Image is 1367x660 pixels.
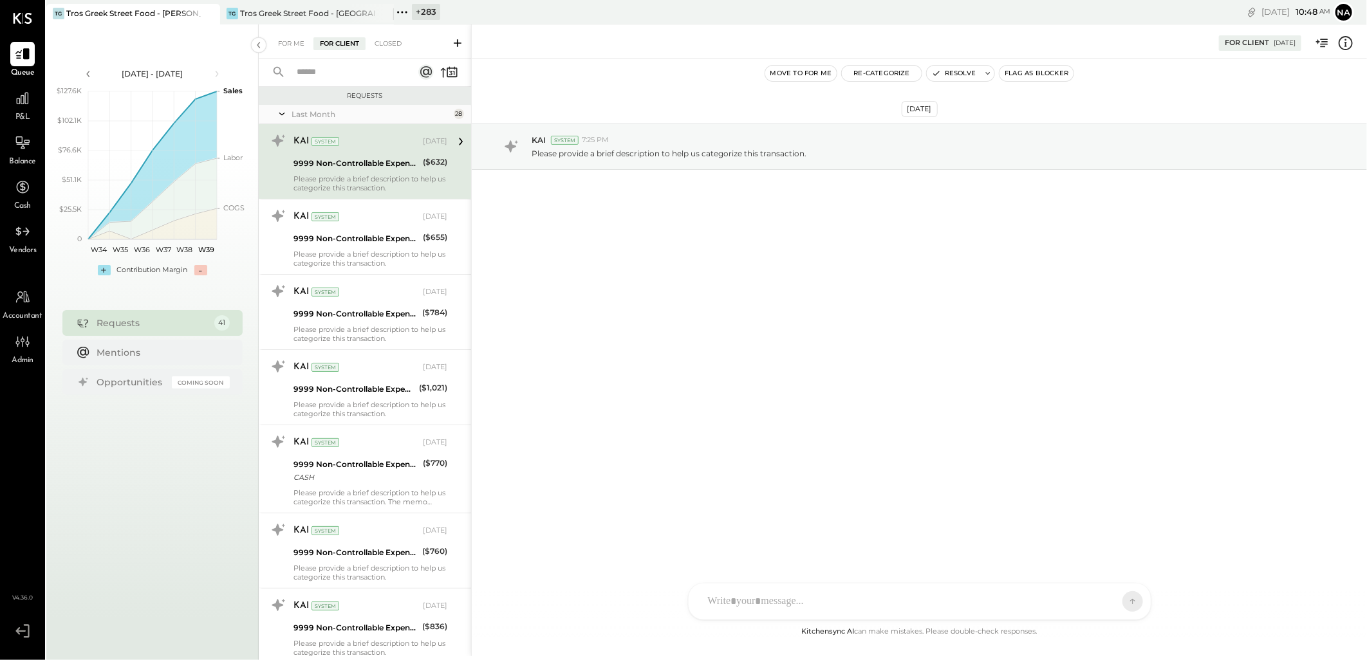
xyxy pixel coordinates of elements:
[194,265,207,275] div: -
[98,265,111,275] div: +
[1,329,44,367] a: Admin
[422,306,447,319] div: ($784)
[293,621,418,634] div: 9999 Non-Controllable Expenses:Other Income and Expenses:To Be Classified P&L
[423,136,447,147] div: [DATE]
[293,458,419,471] div: 9999 Non-Controllable Expenses:Other Income and Expenses:To Be Classified P&L
[293,546,418,559] div: 9999 Non-Controllable Expenses:Other Income and Expenses:To Be Classified P&L
[98,68,207,79] div: [DATE] - [DATE]
[265,91,465,100] div: Requests
[1261,6,1330,18] div: [DATE]
[582,135,609,145] span: 7:25 PM
[312,137,339,146] div: System
[1,42,44,79] a: Queue
[842,66,922,81] button: Re-Categorize
[59,205,82,214] text: $25.5K
[293,135,309,148] div: KAI
[293,286,309,298] div: KAI
[15,112,30,124] span: P&L
[172,376,230,389] div: Coming Soon
[1,175,44,212] a: Cash
[293,307,418,320] div: 9999 Non-Controllable Expenses:Other Income and Expenses:To Be Classified P&L
[293,639,447,657] div: Please provide a brief description to help us categorize this transaction.
[11,68,35,79] span: Queue
[1,219,44,257] a: Vendors
[293,436,309,449] div: KAI
[423,362,447,372] div: [DATE]
[133,245,149,254] text: W36
[198,245,214,254] text: W39
[155,245,171,254] text: W37
[423,212,447,222] div: [DATE]
[58,145,82,154] text: $76.6K
[293,157,419,170] div: 9999 Non-Controllable Expenses:Other Income and Expenses:To Be Classified P&L
[57,116,82,125] text: $102.1K
[551,136,579,145] div: System
[91,245,107,254] text: W34
[1,131,44,168] a: Balance
[293,488,447,506] div: Please provide a brief description to help us categorize this transaction. The memo might be help...
[765,66,837,81] button: Move to for me
[77,234,82,243] text: 0
[9,156,36,168] span: Balance
[1334,2,1354,23] button: Na
[97,346,223,359] div: Mentions
[293,174,447,192] div: Please provide a brief description to help us categorize this transaction.
[272,37,311,50] div: For Me
[423,287,447,297] div: [DATE]
[214,315,230,331] div: 41
[532,134,546,145] span: KAI
[927,66,981,81] button: Resolve
[66,8,201,19] div: Tros Greek Street Food - [PERSON_NAME]
[293,400,447,418] div: Please provide a brief description to help us categorize this transaction.
[412,4,440,20] div: + 283
[368,37,408,50] div: Closed
[12,355,33,367] span: Admin
[312,526,339,535] div: System
[9,245,37,257] span: Vendors
[1274,39,1296,48] div: [DATE]
[3,311,42,322] span: Accountant
[293,383,415,396] div: 9999 Non-Controllable Expenses:Other Income and Expenses:To Be Classified P&L
[293,600,309,612] div: KAI
[97,316,208,329] div: Requests
[1000,66,1074,81] button: Flag as Blocker
[1245,5,1258,19] div: copy link
[293,250,447,268] div: Please provide a brief description to help us categorize this transaction.
[57,86,82,95] text: $127.6K
[423,437,447,448] div: [DATE]
[293,210,309,223] div: KAI
[223,203,245,212] text: COGS
[419,381,447,394] div: ($1,021)
[223,86,243,95] text: Sales
[1,285,44,322] a: Accountant
[312,601,339,610] div: System
[14,201,31,212] span: Cash
[176,245,192,254] text: W38
[532,148,806,159] p: Please provide a brief description to help us categorize this transaction.
[423,231,447,244] div: ($655)
[293,564,447,582] div: Please provide a brief description to help us categorize this transaction.
[227,8,238,19] div: TG
[113,245,128,254] text: W35
[117,265,188,275] div: Contribution Margin
[902,101,938,117] div: [DATE]
[223,153,243,162] text: Labor
[423,526,447,536] div: [DATE]
[312,438,339,447] div: System
[454,109,464,119] div: 28
[293,325,447,343] div: Please provide a brief description to help us categorize this transaction.
[313,37,366,50] div: For Client
[293,232,419,245] div: 9999 Non-Controllable Expenses:Other Income and Expenses:To Be Classified P&L
[97,376,165,389] div: Opportunities
[293,361,309,374] div: KAI
[312,288,339,297] div: System
[62,175,82,184] text: $51.1K
[312,212,339,221] div: System
[312,363,339,372] div: System
[423,457,447,470] div: ($770)
[293,524,309,537] div: KAI
[53,8,64,19] div: TG
[422,545,447,558] div: ($760)
[240,8,375,19] div: Tros Greek Street Food - [GEOGRAPHIC_DATA]
[1225,38,1269,48] div: For Client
